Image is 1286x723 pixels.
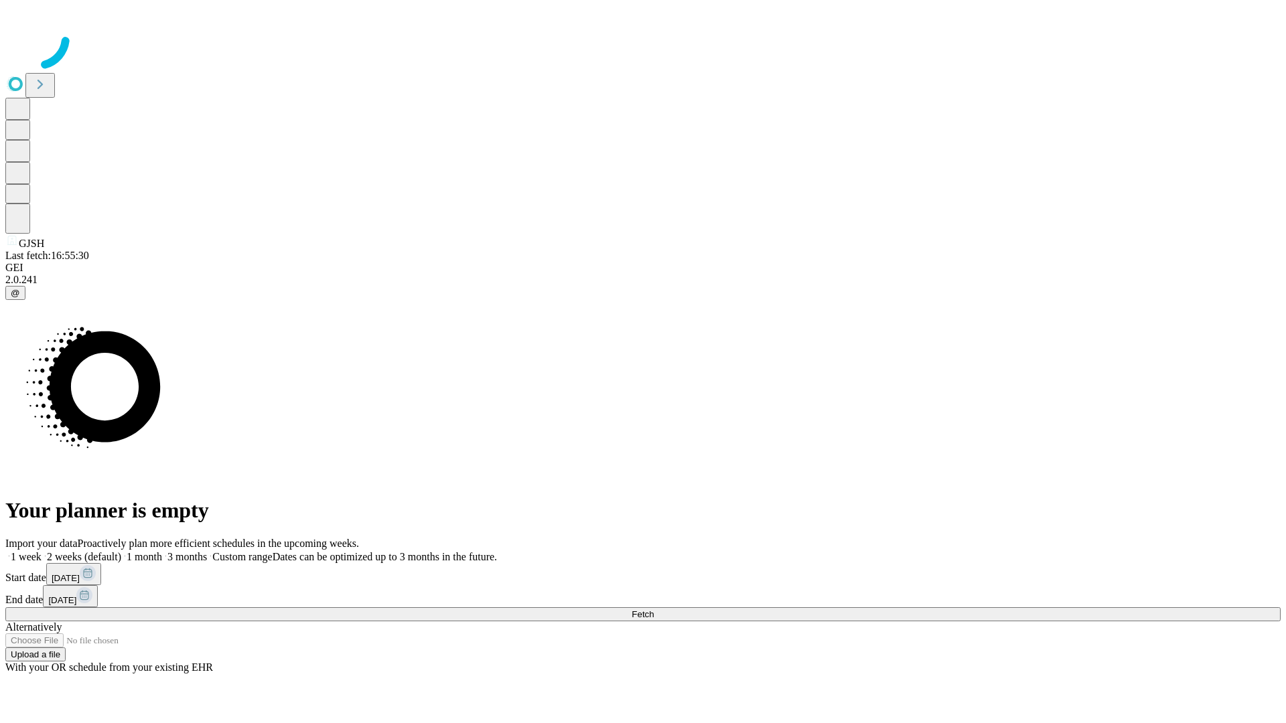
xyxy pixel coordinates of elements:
[11,551,42,562] span: 1 week
[52,573,80,583] span: [DATE]
[167,551,207,562] span: 3 months
[78,538,359,549] span: Proactively plan more efficient schedules in the upcoming weeks.
[46,563,101,585] button: [DATE]
[19,238,44,249] span: GJSH
[5,647,66,661] button: Upload a file
[5,250,89,261] span: Last fetch: 16:55:30
[273,551,497,562] span: Dates can be optimized up to 3 months in the future.
[43,585,98,607] button: [DATE]
[5,585,1281,607] div: End date
[632,609,654,619] span: Fetch
[5,286,25,300] button: @
[48,595,76,605] span: [DATE]
[5,621,62,633] span: Alternatively
[5,274,1281,286] div: 2.0.241
[5,538,78,549] span: Import your data
[5,262,1281,274] div: GEI
[127,551,162,562] span: 1 month
[47,551,121,562] span: 2 weeks (default)
[5,563,1281,585] div: Start date
[5,607,1281,621] button: Fetch
[5,498,1281,523] h1: Your planner is empty
[212,551,272,562] span: Custom range
[5,661,213,673] span: With your OR schedule from your existing EHR
[11,288,20,298] span: @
